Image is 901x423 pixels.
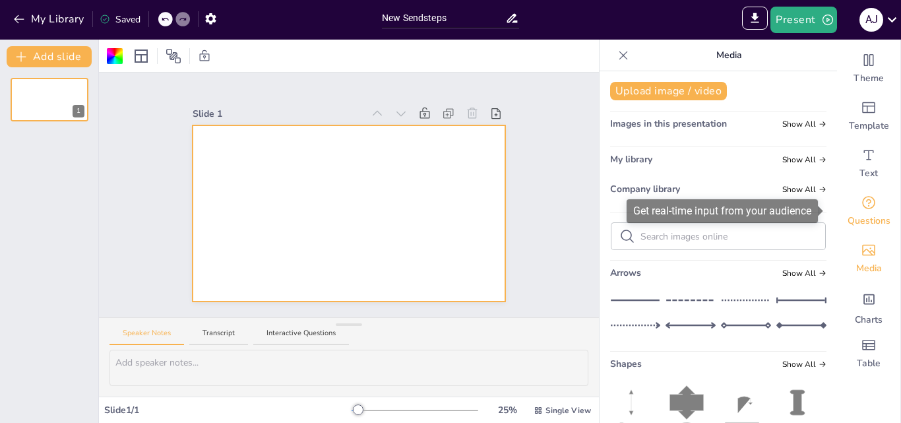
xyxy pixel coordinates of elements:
[837,187,900,235] div: Get real-time input from your audience
[131,46,152,67] div: Layout
[837,45,900,92] div: Change the overall theme
[189,328,248,346] button: Transcript
[627,199,818,223] div: Get real-time input from your audience
[857,357,881,370] span: Table
[856,262,882,275] span: Media
[382,9,505,28] input: Insert title
[782,155,826,164] span: Show all
[859,7,883,33] button: A J
[610,266,641,280] span: Arrows
[545,405,591,416] span: Single View
[837,235,900,282] div: Add images, graphics, shapes or video
[782,360,826,369] span: Show all
[859,167,878,180] span: Text
[610,357,642,371] span: Shapes
[10,9,90,30] button: My Library
[11,78,88,121] div: 1
[491,403,523,417] div: 25 %
[742,7,768,33] span: Export to PowerPoint
[610,152,652,166] span: My library
[610,117,727,131] span: Images in this presentation
[610,182,680,196] span: Company library
[837,140,900,187] div: Add text boxes
[109,328,184,346] button: Speaker Notes
[634,40,824,71] p: Media
[837,92,900,140] div: Add ready made slides
[166,48,181,64] span: Position
[610,82,727,100] button: Upload image / video
[104,403,352,417] div: Slide 1 / 1
[849,119,889,133] span: Template
[837,282,900,330] div: Add charts and graphs
[253,328,349,346] button: Interactive Questions
[73,105,84,117] div: 1
[770,7,836,33] button: Present
[100,13,140,26] div: Saved
[859,8,883,32] div: A J
[640,230,817,243] input: Search images online
[855,313,883,327] span: Charts
[854,72,884,85] span: Theme
[193,107,363,121] div: Slide 1
[837,330,900,377] div: Add a table
[848,214,890,228] span: Questions
[782,185,826,194] span: Show all
[782,269,826,278] span: Show all
[782,119,826,129] span: Show all
[7,46,92,67] button: Add slide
